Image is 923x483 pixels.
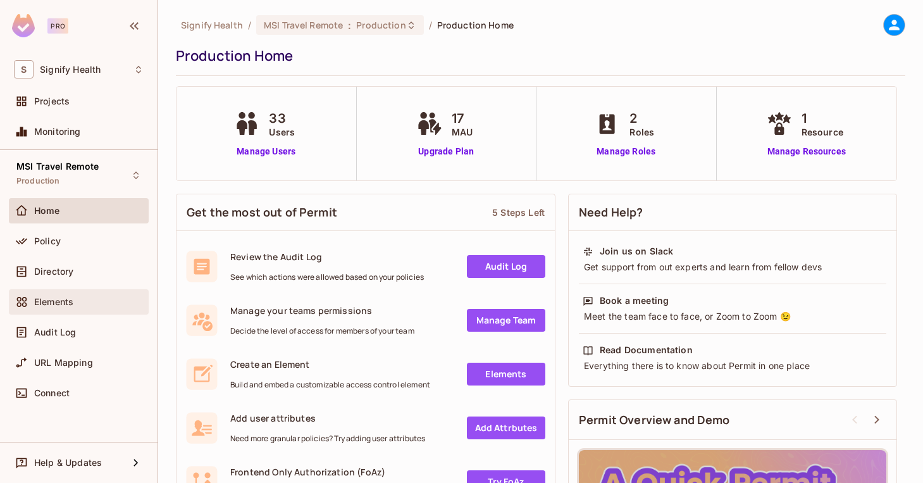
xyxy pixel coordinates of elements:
span: Policy [34,236,61,246]
span: Create an Element [230,358,430,370]
div: Production Home [176,46,899,65]
span: MAU [452,125,473,139]
span: : [347,20,352,30]
span: Add user attributes [230,412,425,424]
a: Upgrade Plan [414,145,479,158]
img: SReyMgAAAABJRU5ErkJggg== [12,14,35,37]
span: MSI Travel Remote [16,161,99,172]
div: Get support from out experts and learn from fellow devs [583,261,883,273]
span: 2 [629,109,654,128]
li: / [429,19,432,31]
span: Production Home [437,19,514,31]
a: Add Attrbutes [467,417,545,439]
span: Permit Overview and Demo [579,412,730,428]
a: Audit Log [467,255,545,278]
span: Need more granular policies? Try adding user attributes [230,434,425,444]
span: Directory [34,267,73,277]
span: URL Mapping [34,358,93,368]
div: Everything there is to know about Permit in one place [583,360,883,372]
span: Elements [34,297,73,307]
span: Production [356,19,406,31]
span: Workspace: Signify Health [40,65,101,75]
div: Read Documentation [600,344,693,356]
a: Manage Users [231,145,301,158]
div: Meet the team face to face, or Zoom to Zoom 😉 [583,310,883,323]
li: / [248,19,251,31]
span: Monitoring [34,127,81,137]
a: Manage Resources [764,145,850,158]
span: Build and embed a customizable access control element [230,380,430,390]
span: Roles [629,125,654,139]
span: 1 [802,109,843,128]
span: Review the Audit Log [230,251,424,263]
span: Users [269,125,295,139]
span: 17 [452,109,473,128]
span: Projects [34,96,70,106]
div: Book a meeting [600,294,669,307]
span: the active workspace [181,19,243,31]
span: S [14,60,34,78]
a: Manage Team [467,309,545,332]
a: Manage Roles [592,145,660,158]
span: Get the most out of Permit [187,204,337,220]
span: Connect [34,388,70,398]
span: Help & Updates [34,458,102,468]
span: Manage your teams permissions [230,304,414,317]
div: Join us on Slack [600,245,673,258]
div: 5 Steps Left [492,206,545,218]
span: Need Help? [579,204,643,220]
span: Decide the level of access for members of your team [230,326,414,336]
span: Audit Log [34,327,76,337]
span: Resource [802,125,843,139]
span: See which actions were allowed based on your policies [230,272,424,282]
div: Pro [47,18,68,34]
span: MSI Travel Remote [264,19,343,31]
span: Home [34,206,60,216]
span: 33 [269,109,295,128]
span: Production [16,176,60,186]
span: Frontend Only Authorization (FoAz) [230,466,385,478]
a: Elements [467,363,545,386]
